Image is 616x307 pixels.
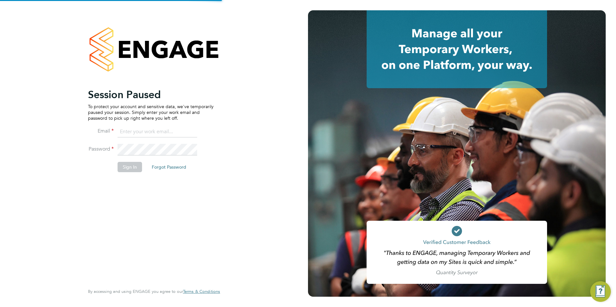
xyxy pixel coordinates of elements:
button: Engage Resource Center [590,281,611,302]
label: Password [88,146,114,153]
button: Sign In [118,162,142,172]
input: Enter your work email... [118,126,197,138]
a: Terms & Conditions [183,289,220,294]
button: Forgot Password [147,162,191,172]
h2: Session Paused [88,88,214,101]
label: Email [88,128,114,135]
span: By accessing and using ENGAGE you agree to our [88,289,220,294]
p: To protect your account and sensitive data, we've temporarily paused your session. Simply enter y... [88,104,214,121]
